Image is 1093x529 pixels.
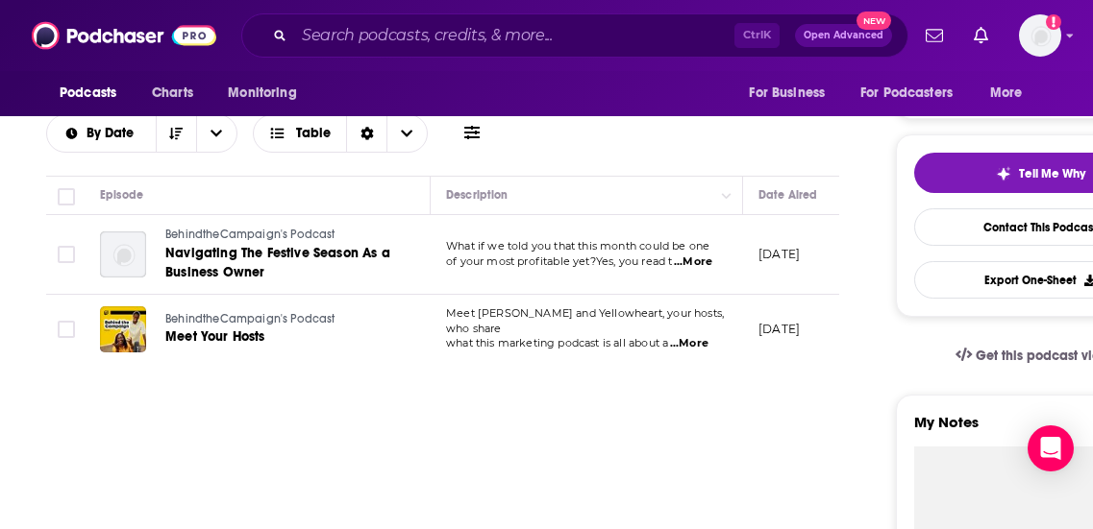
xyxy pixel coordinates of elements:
span: What if we told you that this month could be one [446,239,709,252]
span: Logged in as HavasFormulab2b [1019,14,1061,57]
span: Toggle select row [58,321,75,338]
button: open menu [848,75,981,111]
div: Episode [100,183,143,206]
span: what this marketing podcast is all about a [446,336,668,349]
button: open menu [47,127,156,140]
button: Choose View [253,114,429,153]
div: Search podcasts, credits, & more... [241,13,908,58]
a: Charts [139,75,205,111]
a: Navigating The Festive Season As a Business Owner [165,244,396,282]
button: open menu [214,75,321,111]
span: Podcasts [60,80,116,107]
button: Column Actions [715,184,738,207]
a: Show notifications dropdown [966,19,996,52]
span: BehindtheCampaign's Podcast [165,312,335,325]
button: Show profile menu [1019,14,1061,57]
button: Open AdvancedNew [795,24,892,47]
div: Sort Direction [346,115,386,152]
span: BehindtheCampaign's Podcast [165,228,335,241]
div: Description [446,183,508,206]
span: Monitoring [228,80,296,107]
button: open menu [977,75,1047,111]
span: Meet [PERSON_NAME] and Yellowheart, your hosts, who share [446,306,724,335]
span: For Business [749,80,825,107]
button: open menu [735,75,849,111]
span: New [857,12,891,30]
svg: Add a profile image [1046,14,1061,30]
a: BehindtheCampaign's Podcast [165,227,396,244]
div: Open Intercom Messenger [1028,425,1074,471]
span: By Date [87,127,140,140]
a: BehindtheCampaign's Podcast [165,311,365,328]
button: Sort Direction [156,115,196,152]
p: [DATE] [758,246,800,262]
button: open menu [196,115,236,152]
span: Toggle select row [58,246,75,263]
div: Date Aired [758,183,817,206]
h2: Choose List sort [46,114,237,153]
p: [DATE] [758,321,800,337]
span: Meet Your Hosts [165,328,265,345]
span: Table [296,127,331,140]
span: ...More [670,336,708,351]
span: ...More [674,254,712,270]
span: Open Advanced [804,31,883,40]
span: For Podcasters [860,80,953,107]
a: Show notifications dropdown [918,19,951,52]
button: open menu [46,75,141,111]
input: Search podcasts, credits, & more... [294,20,734,51]
img: User Profile [1019,14,1061,57]
span: Charts [152,80,193,107]
span: More [990,80,1023,107]
img: tell me why sparkle [996,166,1011,181]
span: Navigating The Festive Season As a Business Owner [165,245,390,280]
span: of your most profitable yet?Yes, you read t [446,254,672,268]
img: Podchaser - Follow, Share and Rate Podcasts [32,17,216,54]
span: Tell Me Why [1019,166,1085,181]
span: Ctrl K [734,23,780,48]
a: Meet Your Hosts [165,327,365,347]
